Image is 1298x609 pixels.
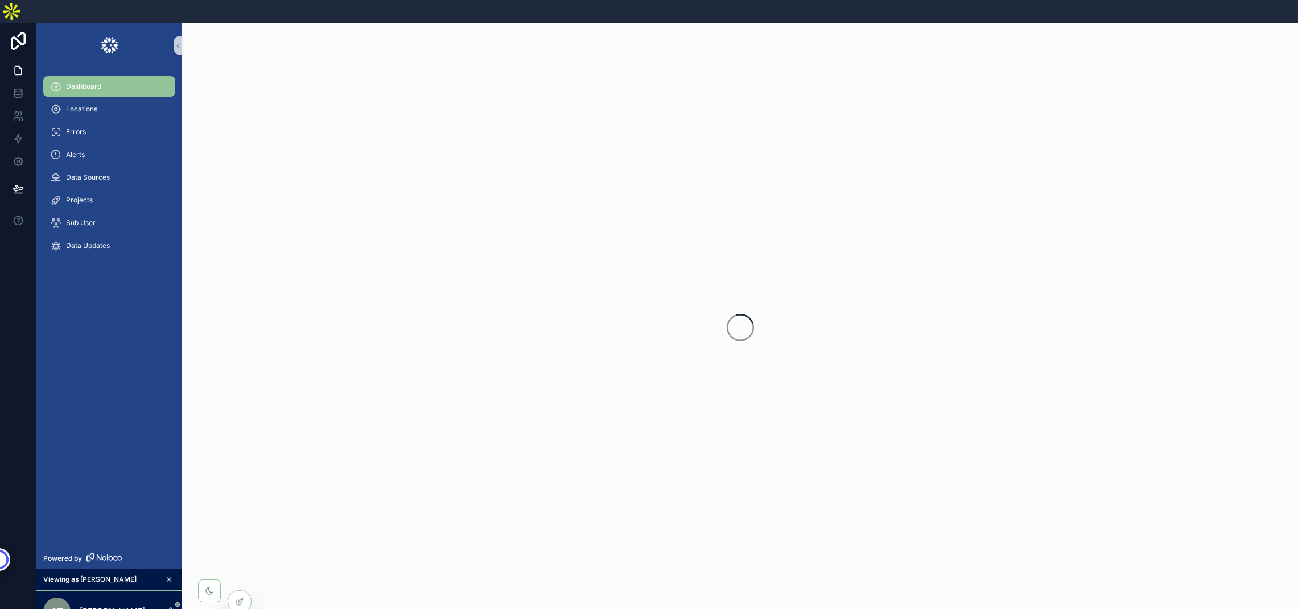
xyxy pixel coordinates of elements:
a: Dashboard [43,76,175,97]
div: scrollable content [36,68,182,271]
span: Sub User [66,218,96,227]
a: Powered by [36,548,182,569]
span: Errors [66,127,86,136]
a: Data Updates [43,235,175,256]
span: Powered by [43,554,82,563]
span: Alerts [66,150,85,159]
a: Alerts [43,144,175,165]
a: Sub User [43,213,175,233]
a: Projects [43,190,175,210]
span: Locations [66,105,97,114]
a: Errors [43,122,175,142]
span: Projects [66,196,93,205]
span: Data Updates [66,241,110,250]
span: Dashboard [66,82,101,91]
a: Data Sources [43,167,175,188]
span: Viewing as [PERSON_NAME] [43,575,137,584]
img: App logo [100,36,119,55]
span: Data Sources [66,173,110,182]
a: Locations [43,99,175,119]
